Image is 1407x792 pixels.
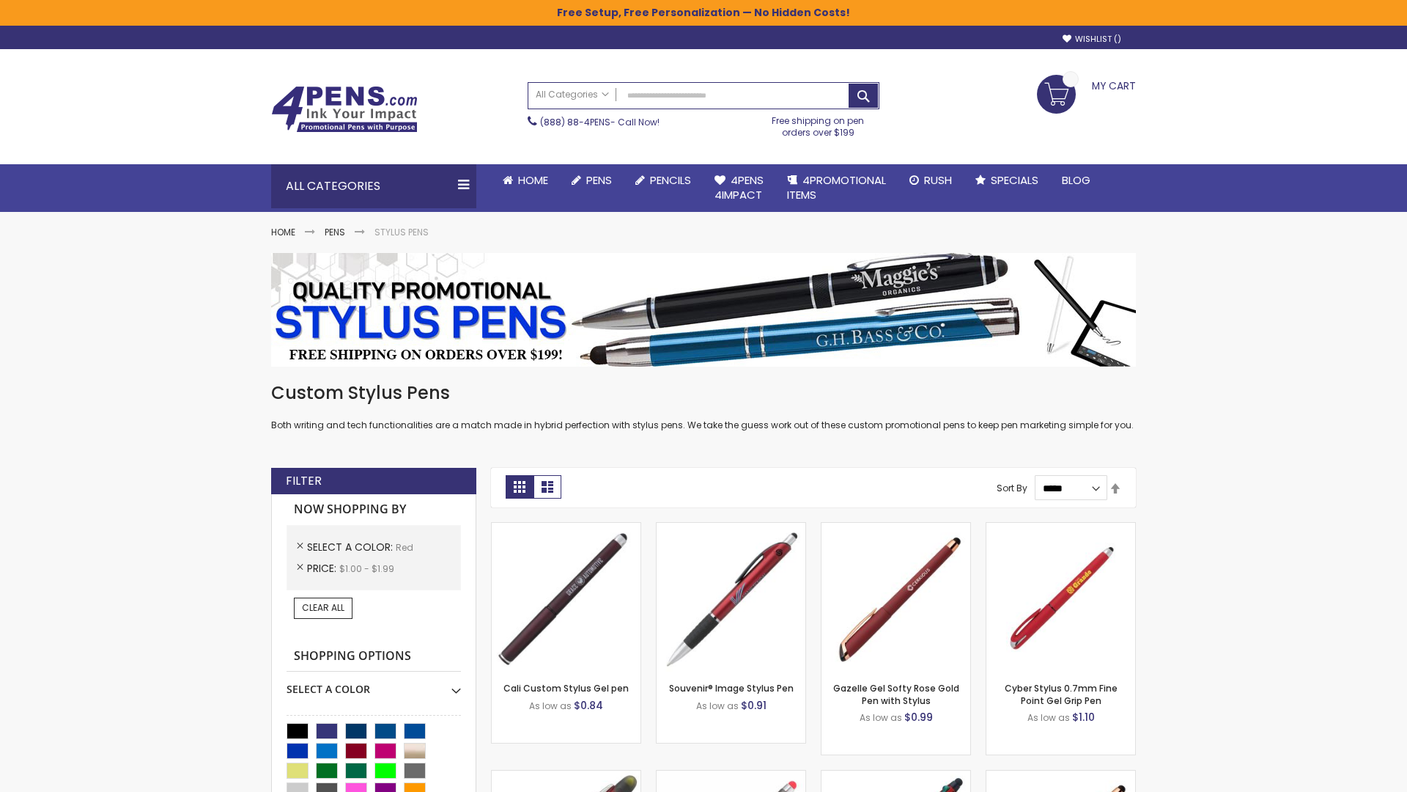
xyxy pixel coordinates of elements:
span: As low as [529,700,572,712]
img: Cyber Stylus 0.7mm Fine Point Gel Grip Pen-Red [986,523,1135,672]
a: 4Pens4impact [703,164,775,212]
span: $0.99 [904,710,933,725]
a: Home [271,226,295,238]
span: Clear All [302,601,344,614]
div: Both writing and tech functionalities are a match made in hybrid perfection with stylus pens. We ... [271,381,1136,432]
a: 4PROMOTIONALITEMS [775,164,898,212]
span: 4Pens 4impact [714,172,764,202]
a: All Categories [528,83,616,107]
a: Blog [1050,164,1102,197]
span: Price [307,561,339,576]
a: Cyber Stylus 0.7mm Fine Point Gel Grip Pen-Red [986,522,1135,535]
span: Pencils [650,172,691,188]
a: Orbitor 4 Color Assorted Ink Metallic Stylus Pens-Red [821,770,970,782]
a: Cali Custom Stylus Gel pen [503,682,629,694]
span: All Categories [536,89,609,100]
strong: Stylus Pens [374,226,429,238]
img: Gazelle Gel Softy Rose Gold Pen with Stylus-Red [821,523,970,672]
span: $1.00 - $1.99 [339,562,394,575]
a: Wishlist [1063,34,1121,45]
div: Select A Color [287,672,461,697]
img: Souvenir® Image Stylus Pen-Red [657,523,805,672]
label: Sort By [997,482,1027,494]
a: Rush [898,164,964,197]
a: Clear All [294,598,352,618]
span: Home [518,172,548,188]
span: - Call Now! [540,116,660,128]
a: Pens [560,164,624,197]
span: As low as [860,711,902,724]
h1: Custom Stylus Pens [271,381,1136,405]
strong: Shopping Options [287,641,461,672]
a: Souvenir® Image Stylus Pen-Red [657,522,805,535]
a: Pencils [624,164,703,197]
a: Home [491,164,560,197]
div: Free shipping on pen orders over $199 [757,109,880,139]
span: Specials [991,172,1038,188]
a: Islander Softy Gel with Stylus - ColorJet Imprint-Red [657,770,805,782]
a: Gazelle Gel Softy Rose Gold Pen with Stylus - ColorJet-Red [986,770,1135,782]
img: Stylus Pens [271,253,1136,367]
a: Specials [964,164,1050,197]
span: Select A Color [307,540,396,554]
span: $0.84 [574,698,603,713]
span: As low as [696,700,739,712]
a: Souvenir® Image Stylus Pen [669,682,794,694]
a: (888) 88-4PENS [540,116,610,128]
a: Cyber Stylus 0.7mm Fine Point Gel Grip Pen [1005,682,1118,706]
a: Cali Custom Stylus Gel pen-Red [492,522,640,535]
a: Gazelle Gel Softy Rose Gold Pen with Stylus [833,682,959,706]
span: Red [396,541,413,554]
span: Rush [924,172,952,188]
strong: Grid [506,475,533,499]
span: 4PROMOTIONAL ITEMS [787,172,886,202]
div: All Categories [271,164,476,208]
a: Pens [325,226,345,238]
strong: Filter [286,473,322,489]
span: $0.91 [741,698,767,713]
span: Pens [586,172,612,188]
strong: Now Shopping by [287,494,461,525]
span: As low as [1027,711,1070,724]
a: Souvenir® Jalan Highlighter Stylus Pen Combo-Red [492,770,640,782]
span: $1.10 [1072,710,1095,725]
img: Cali Custom Stylus Gel pen-Red [492,523,640,672]
span: Blog [1062,172,1090,188]
img: 4Pens Custom Pens and Promotional Products [271,86,418,133]
a: Gazelle Gel Softy Rose Gold Pen with Stylus-Red [821,522,970,535]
